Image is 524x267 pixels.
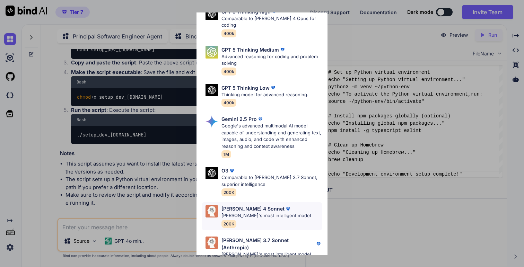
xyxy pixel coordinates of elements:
[279,46,286,53] img: premium
[221,29,236,37] span: 400k
[221,205,285,212] p: [PERSON_NAME] 4 Sonnet
[228,167,235,174] img: premium
[206,205,218,217] img: Pick Models
[206,84,218,96] img: Pick Models
[206,46,218,59] img: Pick Models
[206,167,218,179] img: Pick Models
[221,99,236,107] span: 400k
[221,212,311,219] p: [PERSON_NAME]'s most intelligent model
[221,174,322,188] p: Comparable to [PERSON_NAME] 3.7 Sonnet, superior intelligence
[206,237,218,249] img: Pick Models
[221,84,270,91] p: GPT 5 Thinking Low
[206,8,218,20] img: Pick Models
[221,123,322,150] p: Google's advanced multimodal AI model capable of understanding and generating text, images, audio...
[221,68,236,75] span: 400k
[221,167,228,174] p: O3
[221,251,322,258] p: [PERSON_NAME]'s most intelligent model
[221,220,236,228] span: 200K
[315,240,322,247] img: premium
[221,188,236,196] span: 200K
[270,84,277,91] img: premium
[221,91,308,98] p: Thinking model for advanced reasoning.
[285,205,291,212] img: premium
[221,46,279,53] p: GPT 5 Thinking Medium
[206,115,218,128] img: Pick Models
[221,237,315,251] p: [PERSON_NAME] 3.7 Sonnet (Anthropic)
[221,150,231,158] span: 1M
[221,53,322,67] p: Advanced reasoning for coding and problem solving
[221,15,322,29] p: Comparable to [PERSON_NAME] 4 Opus for coding
[221,115,257,123] p: Gemini 2.5 Pro
[257,116,264,123] img: premium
